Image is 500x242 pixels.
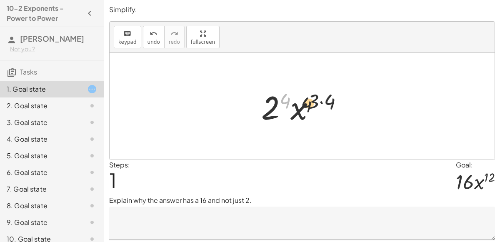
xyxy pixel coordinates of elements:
i: keyboard [123,29,131,39]
div: 1. Goal state [7,84,74,94]
i: Task not started. [87,167,97,177]
span: keypad [118,39,137,45]
label: Steps: [109,160,130,169]
button: fullscreen [186,26,220,48]
span: fullscreen [191,39,215,45]
span: undo [147,39,160,45]
div: 2. Goal state [7,101,74,111]
button: redoredo [164,26,185,48]
i: Task started. [87,84,97,94]
h4: 10-2 Exponents - Power to Power [7,3,82,23]
i: Task not started. [87,151,97,161]
i: Task not started. [87,184,97,194]
i: Task not started. [87,217,97,227]
div: 6. Goal state [7,167,74,177]
span: redo [169,39,180,45]
i: Task not started. [87,101,97,111]
p: Simplify. [109,5,495,15]
i: Task not started. [87,134,97,144]
div: 8. Goal state [7,201,74,211]
div: Goal: [456,160,495,170]
div: Not you? [10,45,97,53]
i: undo [150,29,157,39]
i: redo [170,29,178,39]
button: undoundo [143,26,165,48]
span: Tasks [20,67,37,76]
i: Task not started. [87,117,97,127]
div: 7. Goal state [7,184,74,194]
div: 4. Goal state [7,134,74,144]
span: 1 [109,167,117,193]
span: [PERSON_NAME] [20,34,84,43]
p: Explain why the answer has a 16 and not just 2. [109,195,495,205]
button: keyboardkeypad [114,26,141,48]
div: 5. Goal state [7,151,74,161]
div: 3. Goal state [7,117,74,127]
i: Task not started. [87,201,97,211]
div: 9. Goal state [7,217,74,227]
